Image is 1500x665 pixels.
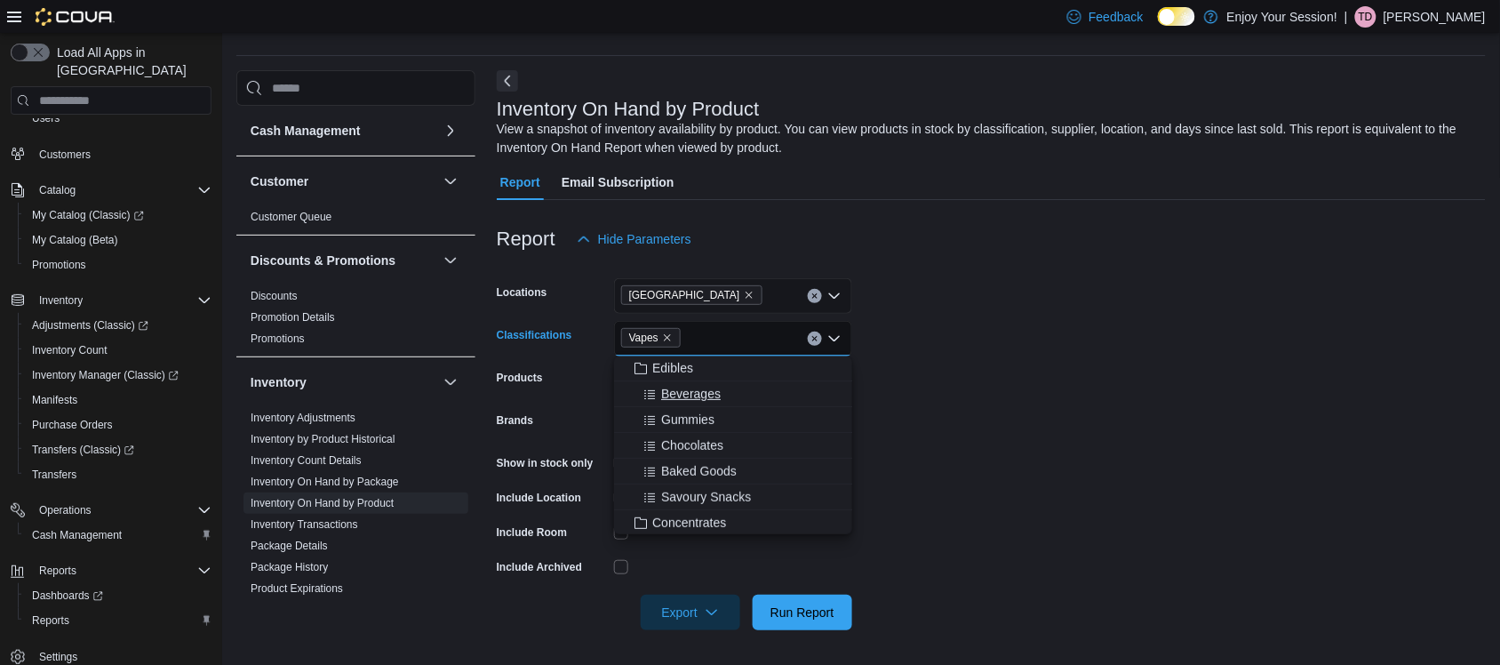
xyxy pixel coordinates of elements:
span: Gummies [661,411,714,429]
span: My Catalog (Classic) [32,208,144,222]
p: Enjoy Your Session! [1227,6,1338,28]
button: Hide Parameters [570,221,698,257]
span: Promotions [251,332,305,346]
input: Dark Mode [1158,7,1195,26]
a: Dashboards [18,583,219,608]
a: Promotion Details [251,311,335,324]
span: Purchase Orders [251,603,331,617]
span: Edibles [652,359,693,377]
a: Transfers (Classic) [18,437,219,462]
img: Cova [36,8,115,26]
span: Load All Apps in [GEOGRAPHIC_DATA] [50,44,211,79]
div: Discounts & Promotions [236,285,475,357]
a: Customers [32,144,98,165]
span: Reports [25,610,211,631]
label: Include Archived [497,560,582,574]
label: Products [497,371,543,385]
span: Promotions [25,254,211,276]
button: Catalog [32,180,83,201]
button: Clear input [808,289,822,303]
button: Close list of options [827,332,842,346]
span: Settings [39,650,77,664]
a: Purchase Orders [251,604,331,616]
span: Email Subscription [562,164,674,200]
span: Users [32,111,60,125]
span: Discounts [251,289,298,303]
label: Include Room [497,525,567,540]
label: Classifications [497,328,572,342]
a: Transfers (Classic) [25,439,141,461]
a: Adjustments (Classic) [25,315,156,336]
span: Inventory Count Details [251,453,362,468]
span: Customers [32,143,211,165]
span: My Catalog (Classic) [25,204,211,226]
span: Promotion Details [251,310,335,324]
label: Show in stock only [497,456,594,470]
span: Inventory Adjustments [251,411,355,425]
span: Report [500,164,540,200]
span: Package Details [251,539,328,553]
span: Users [25,108,211,129]
button: Inventory Count [18,338,219,363]
h3: Inventory On Hand by Product [497,99,760,120]
label: Include Location [497,491,581,505]
span: Transfers (Classic) [25,439,211,461]
span: Adjustments (Classic) [25,315,211,336]
span: Manifests [25,389,211,411]
a: Inventory by Product Historical [251,433,395,445]
span: Operations [32,500,211,521]
button: Customer [440,171,461,192]
button: Catalog [4,178,219,203]
span: Dark Mode [1158,26,1159,27]
a: My Catalog (Classic) [18,203,219,228]
span: Export [651,595,730,630]
button: Remove Waterloo from selection in this group [744,290,754,300]
span: Customer Queue [251,210,331,224]
button: Export [641,595,740,630]
button: Discounts & Promotions [251,252,436,269]
span: Cash Management [32,528,122,542]
p: | [1344,6,1348,28]
a: Promotions [25,254,93,276]
span: TD [1359,6,1373,28]
a: Purchase Orders [25,414,120,436]
button: Reports [4,558,219,583]
span: Feedback [1089,8,1143,26]
div: Customer [236,206,475,235]
span: Purchase Orders [25,414,211,436]
a: Inventory Adjustments [251,412,355,424]
span: Transfers [32,468,76,482]
button: Next [497,70,518,92]
a: Inventory Manager (Classic) [18,363,219,388]
button: Transfers [18,462,219,487]
span: Product Expirations [251,581,343,596]
a: Inventory Manager (Classic) [25,365,186,386]
a: Promotions [251,332,305,345]
button: Users [18,106,219,131]
button: Cash Management [251,122,436,140]
button: Inventory [32,290,90,311]
a: Product Expirations [251,582,343,595]
span: Savoury Snacks [661,488,751,506]
a: Inventory Count Details [251,454,362,467]
span: Beverages [661,385,721,403]
span: Inventory [39,293,83,308]
a: Package History [251,561,328,573]
span: Promotions [32,258,86,272]
button: Inventory [440,372,461,393]
h3: Inventory [251,373,307,391]
span: Dashboards [32,589,103,603]
span: Package History [251,560,328,574]
span: Baked Goods [661,462,737,480]
span: My Catalog (Beta) [25,229,211,251]
span: Reports [32,613,69,628]
a: Discounts [251,290,298,302]
label: Brands [497,413,533,428]
span: Inventory by Product Historical [251,432,395,446]
span: Waterloo [621,285,762,305]
span: Vapes [621,328,681,348]
button: Reports [18,608,219,633]
span: Adjustments (Classic) [32,318,148,332]
a: Cash Management [25,525,129,546]
button: Inventory [251,373,436,391]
